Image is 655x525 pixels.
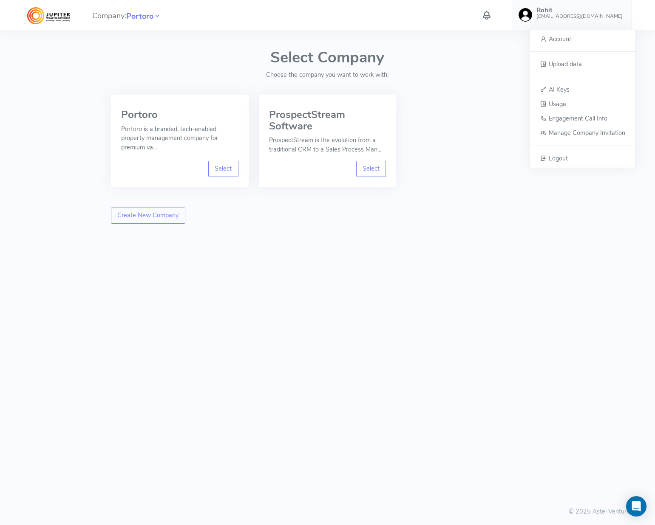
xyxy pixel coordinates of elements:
[530,82,635,97] a: AI Keys
[549,114,607,123] span: Engagement Call Info
[530,151,635,166] a: Logout
[10,507,645,517] div: © 2025 Astel Ventures Ltd.
[111,208,185,224] a: Create New Company
[208,161,238,177] a: Select
[536,14,623,19] h6: [EMAIL_ADDRESS][DOMAIN_NAME]
[549,35,571,43] span: Account
[626,496,646,517] div: Open Intercom Messenger
[111,49,544,66] h1: Select Company
[126,11,153,22] span: Portoro
[549,154,568,162] span: Logout
[549,60,582,68] span: Upload data
[530,57,635,71] a: Upload data
[549,100,566,108] span: Usage
[269,136,386,154] p: ProspectStream is the evolution from a traditional CRM to a Sales Process Man...
[549,85,570,93] span: AI Keys
[92,8,161,22] span: Company:
[530,32,635,46] a: Account
[126,11,153,21] a: Portoro
[356,161,386,177] a: Select
[121,109,238,120] h3: Portoro
[549,129,625,137] span: Manage Company Invitation
[519,8,532,22] img: user-image
[121,125,238,152] p: Portoro is a branded, tech-enabled property management company for premium va...
[269,109,386,132] h3: ProspectStream Software
[530,97,635,111] a: Usage
[536,7,623,14] h5: Rohit
[530,111,635,126] a: Engagement Call Info
[111,70,544,80] p: Choose the company you want to work with:
[530,126,635,140] a: Manage Company Invitation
